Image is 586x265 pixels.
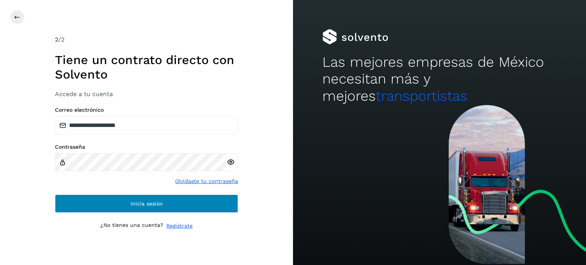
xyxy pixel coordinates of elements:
a: Regístrate [166,222,193,230]
span: Inicia sesión [130,201,163,206]
span: 2 [55,36,58,43]
h3: Accede a tu cuenta [55,90,238,98]
label: Contraseña [55,144,238,150]
button: Inicia sesión [55,194,238,213]
a: Olvidaste tu contraseña [175,177,238,185]
span: transportistas [376,88,467,104]
h2: Las mejores empresas de México necesitan más y mejores [322,54,557,104]
label: Correo electrónico [55,107,238,113]
h1: Tiene un contrato directo con Solvento [55,53,238,82]
div: /2 [55,35,238,44]
p: ¿No tienes una cuenta? [100,222,163,230]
